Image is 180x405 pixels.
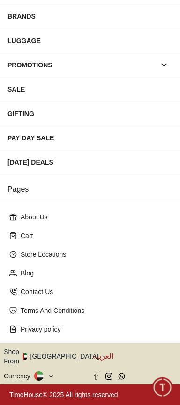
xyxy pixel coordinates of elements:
a: TimeHouse© 2025 All rights reserved [9,391,118,398]
div: BRANDS [7,8,172,25]
div: LUGGAGE [7,32,172,49]
p: Blog [21,268,167,278]
div: PROMOTIONS [7,57,156,73]
div: [DATE] DEALS [7,154,172,171]
p: About Us [21,212,167,222]
button: العربية [93,347,176,366]
span: العربية [93,351,176,362]
p: Cart [21,231,167,240]
div: GIFTING [7,105,172,122]
p: Terms And Conditions [21,306,167,315]
button: Shop From[GEOGRAPHIC_DATA] [4,347,105,366]
a: Facebook [93,373,100,380]
div: SALE [7,81,172,98]
p: Privacy policy [21,325,167,334]
img: United Arab Emirates [23,353,27,360]
a: Whatsapp [118,373,125,380]
div: Chat Widget [152,377,173,398]
a: Instagram [105,373,112,380]
p: Contact Us [21,287,167,297]
div: Currency [4,371,34,381]
div: PAY DAY SALE [7,130,172,146]
p: Store Locations [21,250,167,259]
